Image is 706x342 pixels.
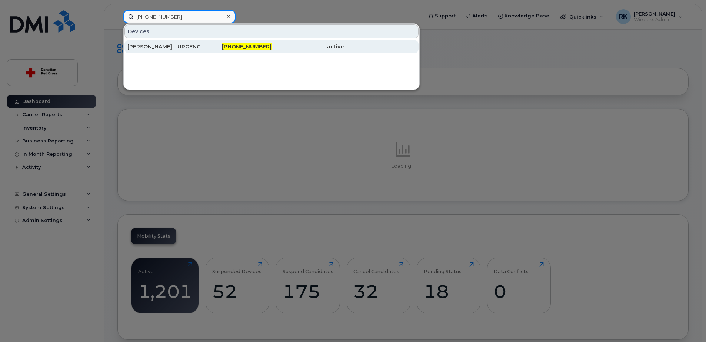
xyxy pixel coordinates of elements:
[124,24,419,38] div: Devices
[272,43,344,50] div: active
[127,43,200,50] div: [PERSON_NAME] - URGENCE 3
[344,43,416,50] div: -
[124,40,419,53] a: [PERSON_NAME] - URGENCE 3[PHONE_NUMBER]active-
[222,43,272,50] span: [PHONE_NUMBER]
